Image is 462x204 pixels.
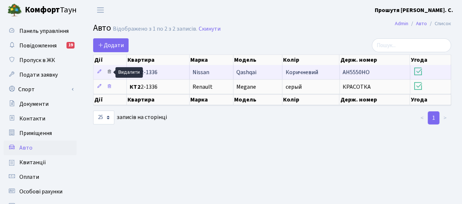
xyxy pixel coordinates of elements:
[4,111,77,126] a: Контакти
[19,71,58,79] span: Подати заявку
[282,55,339,65] th: Колір
[282,94,339,105] th: Колір
[130,84,186,90] span: 2-1336
[98,41,124,49] span: Додати
[115,67,143,78] div: Видалити
[25,4,77,16] span: Таун
[427,20,451,28] li: Список
[236,83,256,91] span: Megane
[4,68,77,82] a: Подати заявку
[395,20,408,27] a: Admin
[19,158,46,166] span: Квитанції
[416,20,427,27] a: Авто
[192,83,213,91] span: Renault
[4,82,77,97] a: Спорт
[93,94,127,105] th: Дії
[410,94,451,105] th: Угода
[130,69,186,75] span: 2-1336
[199,26,221,32] a: Скинути
[4,155,77,170] a: Квитанції
[93,38,129,52] a: Додати
[428,111,439,124] a: 1
[384,16,462,31] nav: breadcrumb
[93,22,111,34] span: Авто
[343,68,370,76] span: АН5550НО
[66,42,75,49] div: 19
[19,56,55,64] span: Пропуск в ЖК
[236,68,256,76] span: Qashqai
[91,4,110,16] button: Переключити навігацію
[375,6,453,15] a: Прошутя [PERSON_NAME]. С.
[4,53,77,68] a: Пропуск в ЖК
[233,55,282,65] th: Модель
[4,24,77,38] a: Панель управління
[19,115,45,123] span: Контакти
[190,55,233,65] th: Марка
[19,173,39,181] span: Оплати
[233,94,282,105] th: Модель
[190,94,233,105] th: Марка
[19,42,57,50] span: Повідомлення
[4,141,77,155] a: Авто
[127,94,189,105] th: Квартира
[25,4,60,16] b: Комфорт
[19,129,52,137] span: Приміщення
[4,38,77,53] a: Повідомлення19
[130,83,140,91] b: КТ2
[19,144,33,152] span: Авто
[19,27,69,35] span: Панель управління
[19,100,49,108] span: Документи
[375,6,453,14] b: Прошутя [PERSON_NAME]. С.
[4,126,77,141] a: Приміщення
[410,55,451,65] th: Угода
[93,111,114,124] select: записів на сторінці
[4,170,77,184] a: Оплати
[339,55,410,65] th: Держ. номер
[127,55,189,65] th: Квартира
[192,68,209,76] span: Nissan
[19,188,62,196] span: Особові рахунки
[93,55,127,65] th: Дії
[372,38,451,52] input: Пошук...
[339,94,410,105] th: Держ. номер
[7,3,22,18] img: logo.png
[4,97,77,111] a: Документи
[285,68,318,76] span: Коричневий
[113,26,197,32] div: Відображено з 1 по 2 з 2 записів.
[93,111,167,124] label: записів на сторінці
[343,83,371,91] span: КРАСОТКА
[4,184,77,199] a: Особові рахунки
[285,83,301,91] span: серый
